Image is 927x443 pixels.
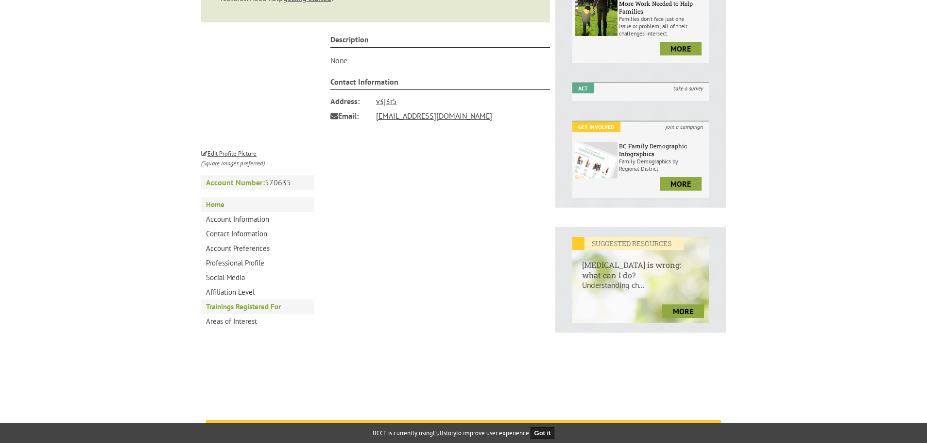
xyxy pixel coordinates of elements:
a: more [662,304,704,318]
span: Email [330,108,369,123]
strong: Account Number: [206,177,265,187]
em: Act [572,83,594,93]
a: [EMAIL_ADDRESS][DOMAIN_NAME] [376,111,492,121]
a: v3j3r5 [376,96,397,106]
p: 570635 [201,175,314,190]
a: Social Media [201,270,314,285]
em: Get Involved [572,122,620,132]
a: Areas of Interest [201,314,314,329]
i: (Square images preferred) [201,159,265,167]
a: Edit Profile Picture [201,148,257,158]
h6: BC Family Demographic Infographics [619,142,706,158]
p: Family Demographics by Regional District [619,158,706,172]
a: Home [201,197,314,212]
h6: [MEDICAL_DATA] is wrong: what can I do? [572,250,709,280]
em: SUGGESTED RESOURCES [572,237,684,250]
small: Edit Profile Picture [201,149,257,158]
a: Fullstory [433,429,456,437]
a: Account Preferences [201,241,314,256]
a: Professional Profile [201,256,314,270]
a: more [660,177,702,191]
a: Trainings Registered For [201,300,314,314]
p: Understanding ch... [572,280,709,300]
p: None [330,55,550,65]
a: Contact Information [201,227,314,241]
i: join a campaign [660,122,709,132]
h4: Contact Information [330,77,550,90]
h4: Description [330,35,550,48]
a: Affiliation Level [201,285,314,300]
a: Account Information [201,212,314,227]
i: take a survey [668,83,709,93]
a: more [660,42,702,55]
button: Got it [531,427,555,439]
span: Address [330,94,369,108]
p: Families don’t face just one issue or problem; all of their challenges intersect. [619,15,706,37]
